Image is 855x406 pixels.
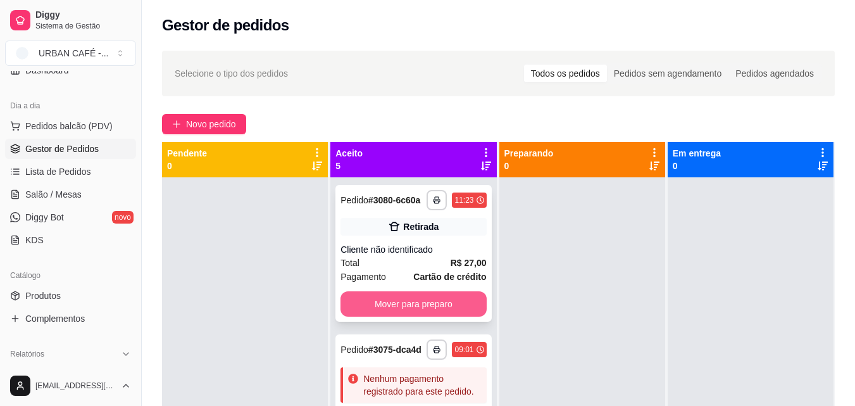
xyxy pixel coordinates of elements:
[162,114,246,134] button: Novo pedido
[403,220,439,233] div: Retirada
[728,65,821,82] div: Pedidos agendados
[39,47,108,60] div: URBAN CAFÉ - ...
[5,364,136,384] a: Relatórios de vendas
[451,258,487,268] strong: R$ 27,00
[368,345,421,355] strong: # 3075-dca4d
[5,184,136,205] a: Salão / Mesas
[454,195,473,205] div: 11:23
[524,65,607,82] div: Todos os pedidos
[340,291,486,317] button: Mover para preparo
[25,312,85,325] span: Complementos
[25,211,64,224] span: Diggy Bot
[5,41,136,66] button: Select a team
[25,234,44,246] span: KDS
[504,160,554,172] p: 0
[5,207,136,227] a: Diggy Botnovo
[340,345,368,355] span: Pedido
[5,286,136,306] a: Produtos
[5,96,136,116] div: Dia a dia
[35,10,131,21] span: Diggy
[5,230,136,250] a: KDS
[5,265,136,286] div: Catálogo
[504,147,554,160] p: Preparando
[167,147,207,160] p: Pendente
[10,349,44,359] span: Relatórios
[175,67,288,80] span: Selecione o tipo dos pedidos
[25,188,82,201] span: Salão / Mesas
[186,117,236,131] span: Novo pedido
[340,270,386,284] span: Pagamento
[5,139,136,159] a: Gestor de Pedidos
[35,381,116,391] span: [EMAIL_ADDRESS][DOMAIN_NAME]
[5,308,136,329] a: Complementos
[340,256,359,270] span: Total
[25,289,61,302] span: Produtos
[340,195,368,205] span: Pedido
[25,165,91,178] span: Lista de Pedidos
[162,15,289,35] h2: Gestor de pedidos
[335,147,363,160] p: Aceito
[25,120,113,132] span: Pedidos balcão (PDV)
[673,147,721,160] p: Em entrega
[5,371,136,401] button: [EMAIL_ADDRESS][DOMAIN_NAME]
[172,120,181,129] span: plus
[5,116,136,136] button: Pedidos balcão (PDV)
[340,243,486,256] div: Cliente não identificado
[167,160,207,172] p: 0
[368,195,421,205] strong: # 3080-6c60a
[25,143,99,155] span: Gestor de Pedidos
[335,160,363,172] p: 5
[454,345,473,355] div: 09:01
[5,162,136,182] a: Lista de Pedidos
[363,372,481,398] div: Nenhum pagamento registrado para este pedido.
[607,65,728,82] div: Pedidos sem agendamento
[673,160,721,172] p: 0
[413,272,486,282] strong: Cartão de crédito
[35,21,131,31] span: Sistema de Gestão
[5,5,136,35] a: DiggySistema de Gestão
